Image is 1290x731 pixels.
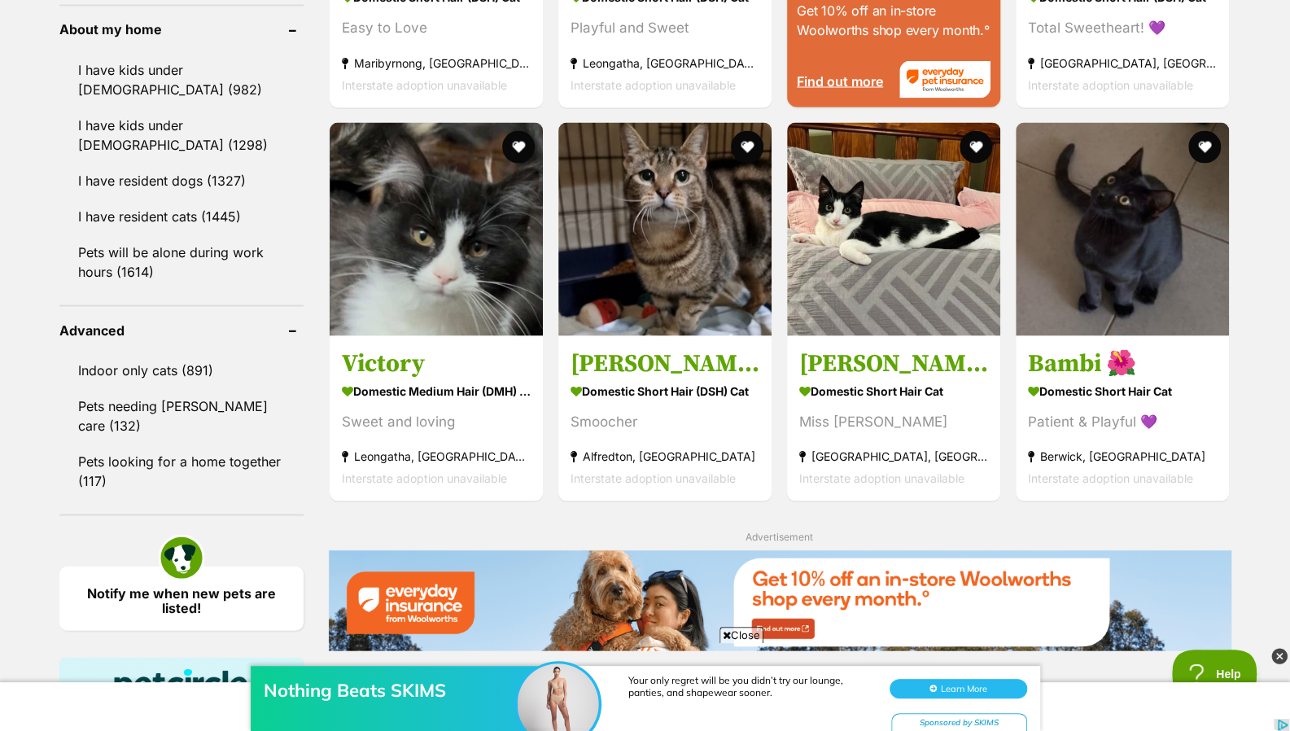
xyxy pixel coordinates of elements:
[342,379,531,402] strong: Domestic Medium Hair (DMH) Cat
[59,444,304,497] a: Pets looking for a home together (117)
[59,52,304,106] a: I have kids under [DEMOGRAPHIC_DATA] (982)
[518,30,599,112] img: Nothing Beats SKIMS
[1028,379,1217,402] strong: Domestic Short Hair Cat
[799,471,964,484] span: Interstate adoption unavailable
[1028,348,1217,379] h3: Bambi 🌺
[1028,77,1193,90] span: Interstate adoption unavailable
[1028,50,1217,72] strong: [GEOGRAPHIC_DATA], [GEOGRAPHIC_DATA]
[799,379,988,402] strong: Domestic Short Hair Cat
[1028,410,1217,432] div: Patient & Playful 💜
[59,199,304,233] a: I have resident cats (1445)
[628,41,872,65] div: Your only regret will be you didn’t try our lounge, panties, and shapewear sooner.
[891,80,1027,100] div: Sponsored by SKIMS
[342,50,531,72] strong: Maribyrnong, [GEOGRAPHIC_DATA]
[719,627,763,643] span: Close
[1271,648,1288,664] img: close_grey_3x.png
[571,379,759,402] strong: Domestic Short Hair (DSH) Cat
[799,410,988,432] div: Miss [PERSON_NAME]
[342,77,507,90] span: Interstate adoption unavailable
[558,335,772,501] a: [PERSON_NAME] Domestic Short Hair (DSH) Cat Smoocher Alfredton, [GEOGRAPHIC_DATA] Interstate adop...
[799,348,988,379] h3: [PERSON_NAME]
[571,77,736,90] span: Interstate adoption unavailable
[1028,471,1193,484] span: Interstate adoption unavailable
[328,549,1231,650] img: Everyday Insurance promotional banner
[1028,16,1217,38] div: Total Sweetheart! 💜
[799,444,988,466] strong: [GEOGRAPHIC_DATA], [GEOGRAPHIC_DATA]
[731,130,763,163] button: favourite
[59,107,304,161] a: I have kids under [DEMOGRAPHIC_DATA] (1298)
[571,471,736,484] span: Interstate adoption unavailable
[960,130,992,163] button: favourite
[558,122,772,335] img: Paige - Domestic Short Hair (DSH) Cat
[746,530,813,542] span: Advertisement
[787,122,1000,335] img: Monica - Domestic Short Hair Cat
[59,234,304,288] a: Pets will be alone during work hours (1614)
[571,348,759,379] h3: [PERSON_NAME]
[890,46,1027,65] button: Learn More
[571,50,759,72] strong: Leongatha, [GEOGRAPHIC_DATA]
[342,471,507,484] span: Interstate adoption unavailable
[1016,335,1229,501] a: Bambi 🌺 Domestic Short Hair Cat Patient & Playful 💜 Berwick, [GEOGRAPHIC_DATA] Interstate adoptio...
[1016,122,1229,335] img: Bambi 🌺 - Domestic Short Hair Cat
[342,348,531,379] h3: Victory
[787,335,1000,501] a: [PERSON_NAME] Domestic Short Hair Cat Miss [PERSON_NAME] [GEOGRAPHIC_DATA], [GEOGRAPHIC_DATA] Int...
[571,16,759,38] div: Playful and Sweet
[571,444,759,466] strong: Alfredton, [GEOGRAPHIC_DATA]
[328,549,1231,653] a: Everyday Insurance promotional banner
[59,322,304,337] header: Advanced
[342,16,531,38] div: Easy to Love
[342,410,531,432] div: Sweet and loving
[330,122,543,335] img: Victory - Domestic Medium Hair (DMH) Cat
[330,335,543,501] a: Victory Domestic Medium Hair (DMH) Cat Sweet and loving Leongatha, [GEOGRAPHIC_DATA] Interstate a...
[59,22,304,37] header: About my home
[264,46,524,68] div: Nothing Beats SKIMS
[571,410,759,432] div: Smoocher
[59,352,304,387] a: Indoor only cats (891)
[59,388,304,442] a: Pets needing [PERSON_NAME] care (132)
[59,566,304,630] a: Notify me when new pets are listed!
[59,163,304,197] a: I have resident dogs (1327)
[502,130,535,163] button: favourite
[1189,130,1222,163] button: favourite
[1028,444,1217,466] strong: Berwick, [GEOGRAPHIC_DATA]
[342,444,531,466] strong: Leongatha, [GEOGRAPHIC_DATA]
